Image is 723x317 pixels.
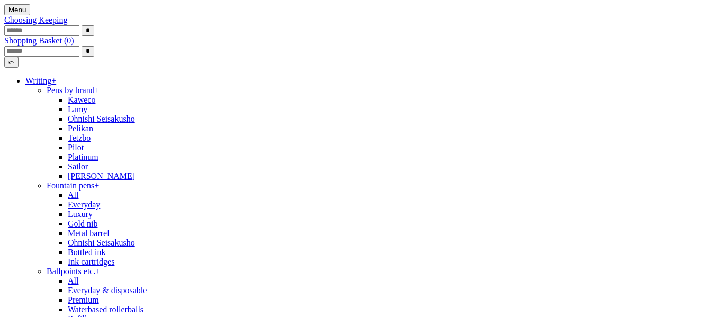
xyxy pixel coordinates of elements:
a: Pens by brand+ [47,86,100,95]
a: Shopping Basket (0) [4,36,74,45]
a: All [68,191,78,200]
a: Platinum [68,152,98,161]
a: [PERSON_NAME] [68,171,135,180]
a: Gold nib [68,219,97,228]
a: Pilot [68,143,84,152]
a: Everyday & disposable [68,286,147,295]
a: Premium [68,295,99,304]
a: Fountain pens+ [47,181,99,190]
a: Ink cartridges [68,257,114,266]
a: Sailor [68,162,88,171]
a: Kaweco [68,95,95,104]
a: Metal barrel [68,229,110,238]
span: + [94,181,99,190]
a: Ballpoints etc.+ [47,267,100,276]
a: Ohnishi Seisakusho [68,238,135,247]
a: Choosing Keeping [4,15,68,24]
a: Tetzbo [68,133,91,142]
a: All [68,276,78,285]
button: Menu [4,4,30,15]
a: Ohnishi Seisakusho [68,114,135,123]
a: Luxury [68,210,93,219]
a: Pelikan [68,124,93,133]
button: ⤺ [4,57,19,68]
span: + [95,267,100,276]
a: Bottled ink [68,248,106,257]
a: Writing+ [25,76,56,85]
span: + [51,76,56,85]
a: Everyday [68,200,100,209]
span: + [95,86,100,95]
a: Waterbased rollerballs [68,305,143,314]
a: Lamy [68,105,87,114]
